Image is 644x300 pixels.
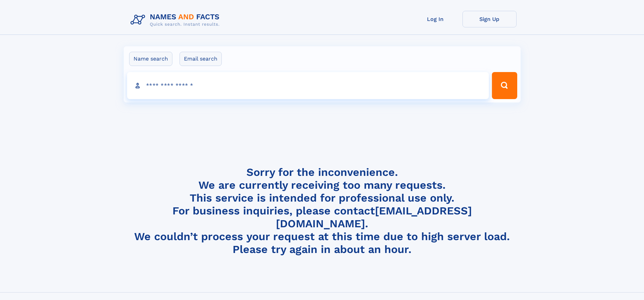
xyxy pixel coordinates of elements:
[492,72,517,99] button: Search Button
[276,204,472,230] a: [EMAIL_ADDRESS][DOMAIN_NAME]
[127,72,489,99] input: search input
[408,11,462,27] a: Log In
[128,166,517,256] h4: Sorry for the inconvenience. We are currently receiving too many requests. This service is intend...
[462,11,517,27] a: Sign Up
[129,52,172,66] label: Name search
[180,52,222,66] label: Email search
[128,11,225,29] img: Logo Names and Facts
